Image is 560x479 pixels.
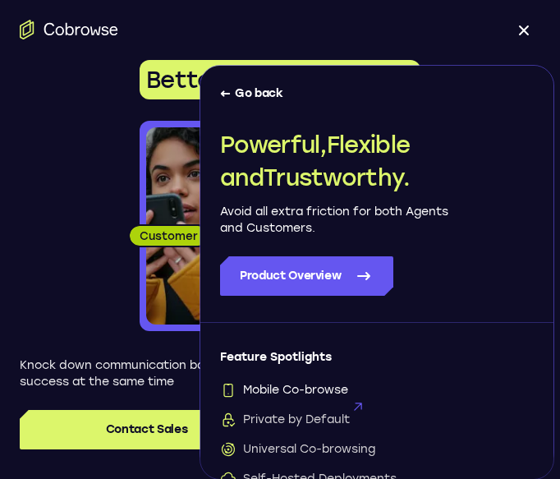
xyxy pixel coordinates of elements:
[220,349,534,366] span: Feature Spotlights
[146,127,209,325] img: A customer holding their phone
[220,204,450,237] p: Avoid all extra friction for both Agents and Customers.
[220,412,236,428] img: Private by Default
[220,382,236,398] img: Mobile Co-browse
[220,412,350,428] span: Private by Default
[220,441,236,458] img: Universal Co-browsing
[146,66,406,94] span: Better communication
[220,382,348,398] span: Mobile Co-browse
[220,441,534,458] a: Universal Co-browsingUniversal Co-browsing
[235,85,283,102] span: Go back
[220,256,393,296] a: Product Overview
[220,412,534,428] a: Private by DefaultPrivate by Default
[220,85,534,102] button: Go back
[220,382,534,398] a: Mobile Co-browseMobile Co-browse
[220,128,450,194] h2: Powerful, Flexible and Trustworthy.
[220,441,375,458] span: Universal Co-browsing
[20,357,540,390] p: Knock down communication barriers and increase your customer loyalty and agent success at the sam...
[20,410,273,449] a: Contact Sales
[20,20,118,39] a: Go to the home page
